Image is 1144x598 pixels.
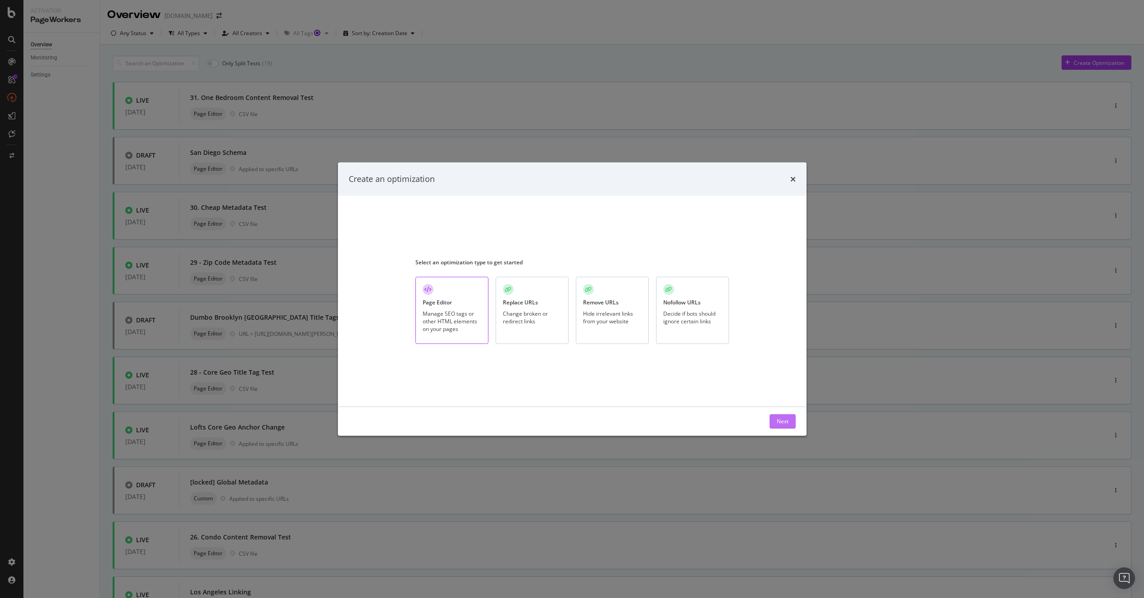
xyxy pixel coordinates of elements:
[349,173,435,185] div: Create an optimization
[503,310,561,325] div: Change broken or redirect links
[423,310,481,333] div: Manage SEO tags or other HTML elements on your pages
[583,299,619,306] div: Remove URLs
[503,299,538,306] div: Replace URLs
[770,414,796,428] button: Next
[663,299,701,306] div: Nofollow URLs
[777,417,788,425] div: Next
[663,310,722,325] div: Decide if bots should ignore certain links
[583,310,642,325] div: Hide irrelevant links from your website
[338,163,807,436] div: modal
[415,258,729,266] div: Select an optimization type to get started
[423,299,452,306] div: Page Editor
[790,173,796,185] div: times
[1113,567,1135,589] div: Open Intercom Messenger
